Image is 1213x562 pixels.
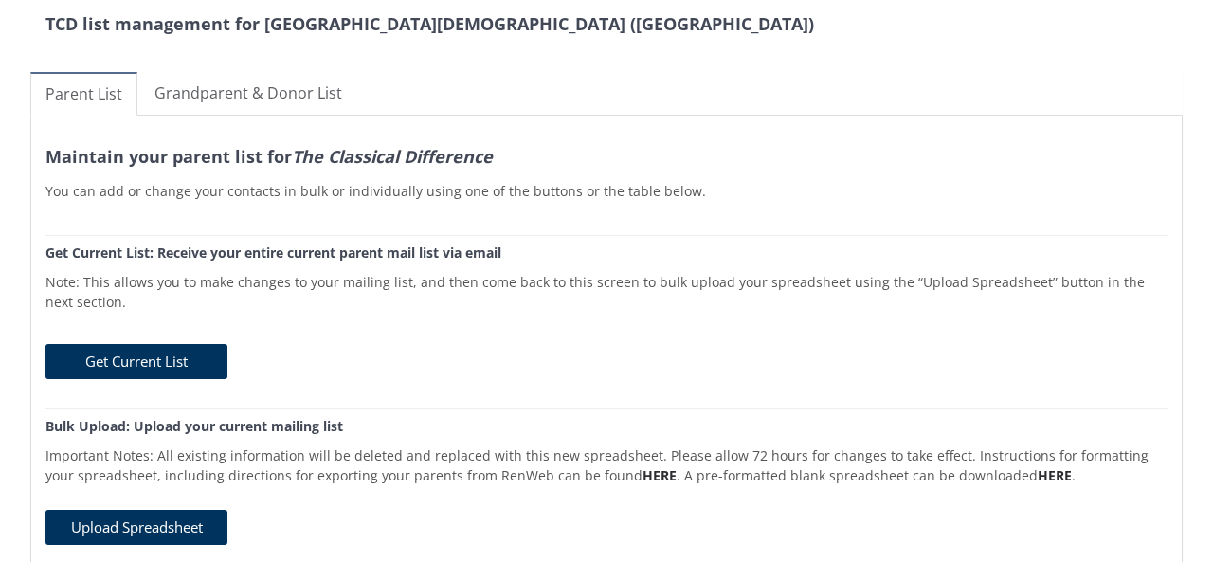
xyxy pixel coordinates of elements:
[45,261,1168,312] p: Note: This allows you to make changes to your mailing list, and then come back to this screen to ...
[45,434,1168,485] p: Important Notes: All existing information will be deleted and replaced with this new spreadsheet....
[45,417,343,435] strong: Bulk Upload: Upload your current mailing list
[45,166,1168,201] p: You can add or change your contacts in bulk or individually using one of the buttons or the table...
[139,72,357,115] a: Grandparent & Donor List
[45,244,501,262] strong: Get Current List: Receive your entire current parent mail list via email
[45,15,1213,34] h3: TCD list management for [GEOGRAPHIC_DATA][DEMOGRAPHIC_DATA] ([GEOGRAPHIC_DATA])
[643,466,677,484] a: HERE
[1038,466,1072,484] a: HERE
[45,344,227,379] button: Get Current List
[45,145,493,168] strong: Maintain your parent list for
[30,72,137,116] a: Parent List
[45,510,227,545] button: Upload Spreadsheet
[292,145,493,168] em: The Classical Difference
